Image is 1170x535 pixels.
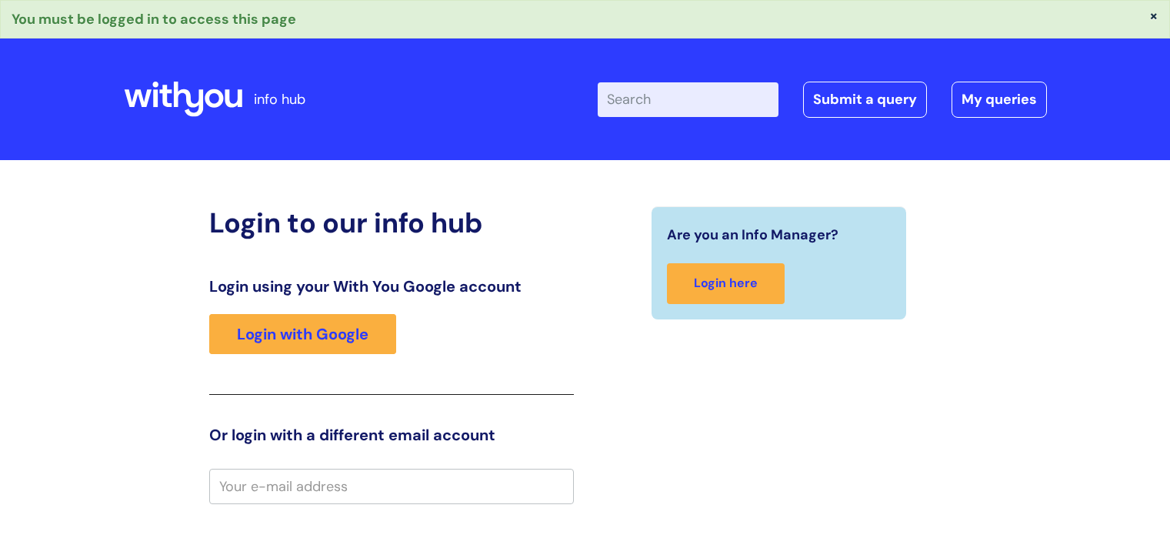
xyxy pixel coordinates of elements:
[667,263,785,304] a: Login here
[209,314,396,354] a: Login with Google
[598,82,778,116] input: Search
[254,87,305,112] p: info hub
[1149,8,1158,22] button: ×
[952,82,1047,117] a: My queries
[803,82,927,117] a: Submit a query
[667,222,838,247] span: Are you an Info Manager?
[209,206,574,239] h2: Login to our info hub
[209,469,574,504] input: Your e-mail address
[209,426,574,444] h3: Or login with a different email account
[209,277,574,296] h3: Login using your With You Google account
